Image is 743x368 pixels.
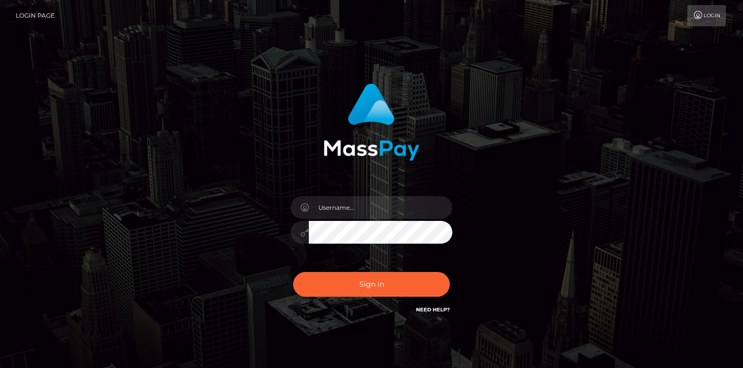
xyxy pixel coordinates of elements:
[309,196,452,219] input: Username...
[16,5,55,26] a: Login Page
[323,83,420,161] img: MassPay Login
[293,272,450,297] button: Sign in
[416,306,450,313] a: Need Help?
[687,5,726,26] a: Login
